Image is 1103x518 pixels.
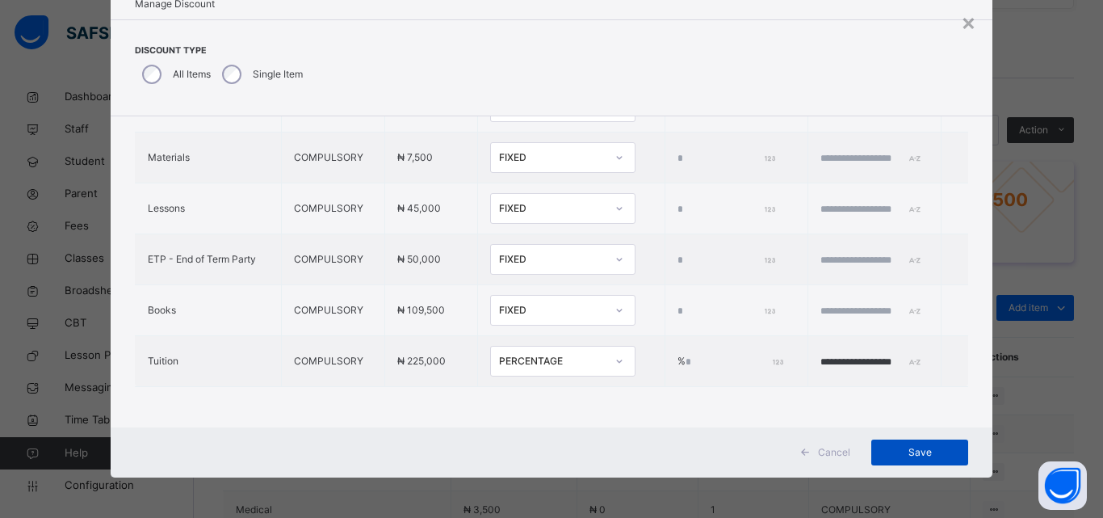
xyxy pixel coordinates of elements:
[499,303,606,318] div: FIXED
[135,133,281,183] td: Materials
[281,133,384,183] td: COMPULSORY
[818,445,850,460] span: Cancel
[499,201,606,216] div: FIXED
[397,304,445,316] span: ₦ 109,500
[135,234,281,285] td: ETP - End of Term Party
[135,285,281,336] td: Books
[253,67,303,82] label: Single Item
[499,252,606,267] div: FIXED
[135,336,281,387] td: Tuition
[397,355,446,367] span: ₦ 225,000
[499,150,606,165] div: FIXED
[961,5,976,39] div: ×
[665,336,807,387] td: %
[135,44,307,57] span: Discount Type
[281,285,384,336] td: COMPULSORY
[397,253,441,265] span: ₦ 50,000
[883,445,956,460] span: Save
[397,151,433,163] span: ₦ 7,500
[1038,461,1087,510] button: Open asap
[499,354,606,368] div: PERCENTAGE
[281,234,384,285] td: COMPULSORY
[135,183,281,234] td: Lessons
[281,336,384,387] td: COMPULSORY
[397,202,441,214] span: ₦ 45,000
[281,183,384,234] td: COMPULSORY
[173,67,211,82] label: All Items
